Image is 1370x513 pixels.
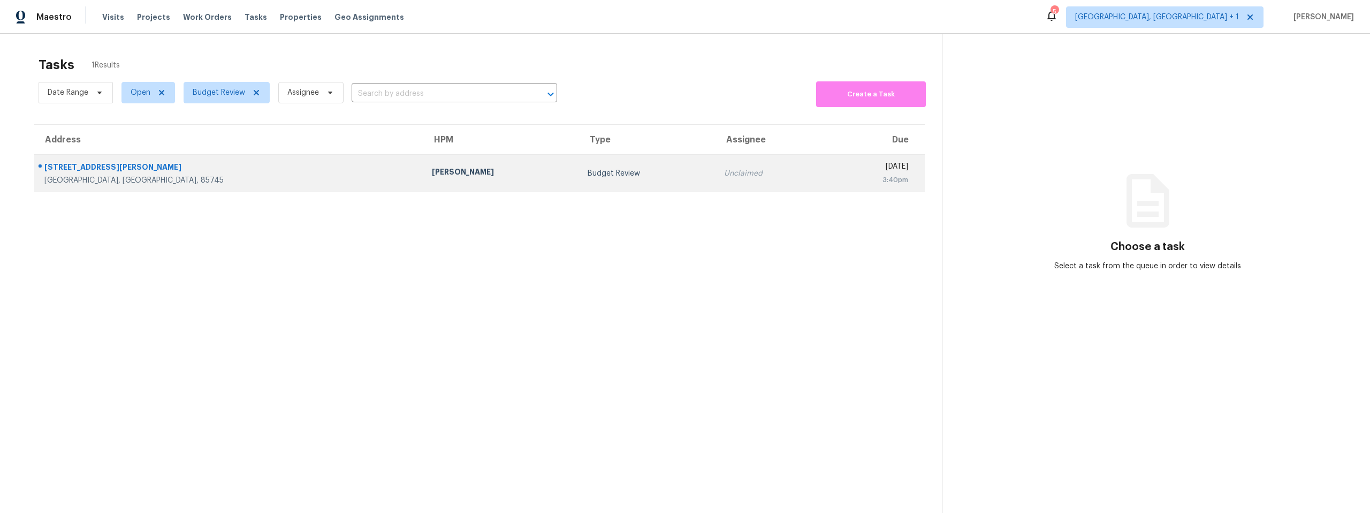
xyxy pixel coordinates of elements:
th: Address [34,125,423,155]
div: [PERSON_NAME] [432,167,570,180]
span: Properties [280,12,322,22]
div: [DATE] [833,161,908,175]
span: Assignee [287,87,319,98]
div: 5 [1051,6,1058,17]
span: Maestro [36,12,72,22]
div: 3:40pm [833,175,908,185]
h2: Tasks [39,59,74,70]
span: Projects [137,12,170,22]
div: Unclaimed [724,168,816,179]
button: Open [543,87,558,102]
span: Open [131,87,150,98]
th: Type [579,125,716,155]
th: Assignee [716,125,825,155]
div: [STREET_ADDRESS][PERSON_NAME] [44,162,415,175]
span: 1 Results [92,60,120,71]
button: Create a Task [816,81,926,107]
div: Budget Review [588,168,707,179]
th: HPM [423,125,579,155]
span: [PERSON_NAME] [1289,12,1354,22]
span: Tasks [245,13,267,21]
span: [GEOGRAPHIC_DATA], [GEOGRAPHIC_DATA] + 1 [1075,12,1239,22]
div: Select a task from the queue in order to view details [1045,261,1251,271]
span: Geo Assignments [334,12,404,22]
span: Work Orders [183,12,232,22]
input: Search by address [352,86,527,102]
span: Budget Review [193,87,245,98]
span: Date Range [48,87,88,98]
span: Visits [102,12,124,22]
div: [GEOGRAPHIC_DATA], [GEOGRAPHIC_DATA], 85745 [44,175,415,186]
span: Create a Task [821,88,920,101]
th: Due [825,125,925,155]
h3: Choose a task [1110,242,1185,252]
